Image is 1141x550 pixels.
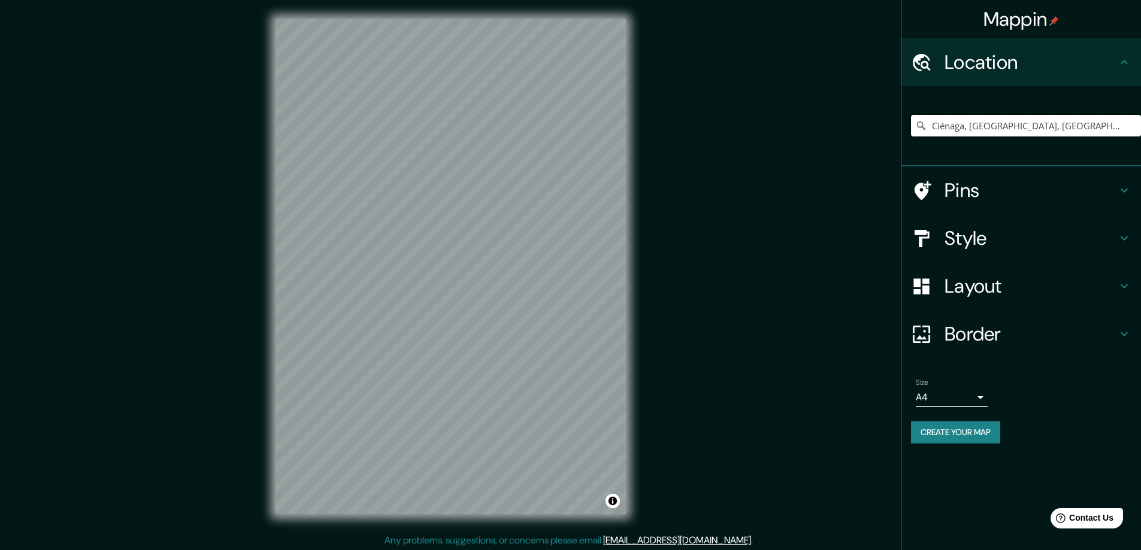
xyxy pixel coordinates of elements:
button: Create your map [911,421,1000,443]
h4: Mappin [983,7,1060,31]
h4: Layout [945,274,1117,298]
div: Pins [901,166,1141,214]
div: Location [901,38,1141,86]
div: Border [901,310,1141,358]
input: Pick your city or area [911,115,1141,136]
div: A4 [916,388,988,407]
h4: Pins [945,178,1117,202]
h4: Style [945,226,1117,250]
img: pin-icon.png [1049,16,1059,26]
div: . [755,533,757,548]
div: . [753,533,755,548]
a: [EMAIL_ADDRESS][DOMAIN_NAME] [603,534,751,546]
iframe: Help widget launcher [1034,503,1128,537]
p: Any problems, suggestions, or concerns please email . [385,533,753,548]
canvas: Map [276,19,626,514]
button: Toggle attribution [606,494,620,508]
h4: Border [945,322,1117,346]
div: Style [901,214,1141,262]
h4: Location [945,50,1117,74]
div: Layout [901,262,1141,310]
label: Size [916,378,928,388]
